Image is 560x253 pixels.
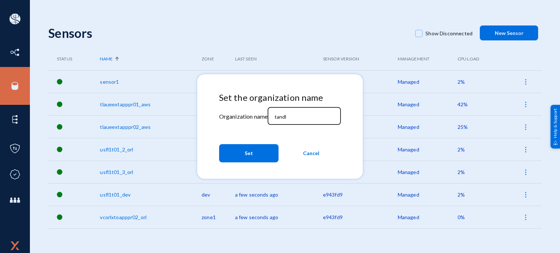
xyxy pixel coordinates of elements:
[219,92,341,103] h4: Set the organization name
[219,113,268,120] mat-label: Organization name
[219,144,279,162] button: Set
[281,144,341,162] button: Cancel
[245,147,253,160] span: Set
[303,147,319,160] span: Cancel
[275,114,337,120] input: Organization name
